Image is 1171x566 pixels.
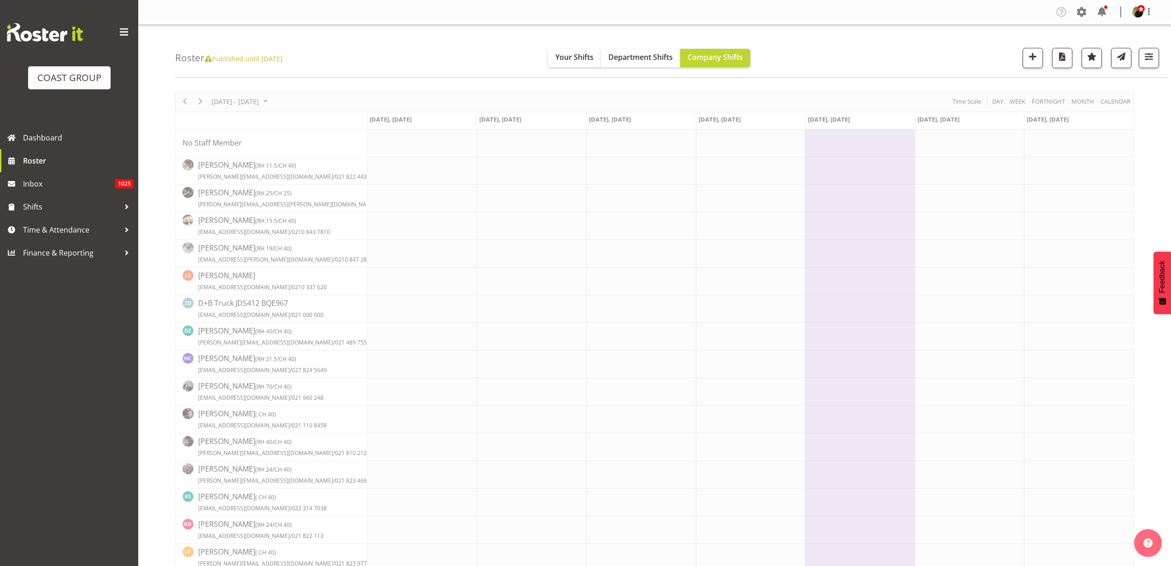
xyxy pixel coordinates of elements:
[601,49,680,67] button: Department Shifts
[1132,6,1143,18] img: micah-hetrick73ebaf9e9aacd948a3fc464753b70555.png
[23,154,134,168] span: Roster
[1052,48,1072,68] button: Download a PDF of the roster according to the set date range.
[688,52,743,62] span: Company Shifts
[1082,48,1102,68] button: Highlight an important date within the roster.
[23,223,120,237] span: Time & Attendance
[680,49,750,67] button: Company Shifts
[23,177,115,191] span: Inbox
[175,53,282,63] h4: Roster
[1139,48,1159,68] button: Filter Shifts
[1153,251,1171,314] button: Feedback - Show survey
[115,179,134,188] span: 1025
[23,200,120,214] span: Shifts
[1111,48,1131,68] button: Send a list of all shifts for the selected filtered period to all rostered employees.
[1023,48,1043,68] button: Add a new shift
[23,246,120,260] span: Finance & Reporting
[555,52,594,62] span: Your Shifts
[37,71,101,85] div: COAST GROUP
[1158,261,1166,293] span: Feedback
[7,23,83,41] img: Rosterit website logo
[205,54,282,63] span: Published until [DATE]
[23,131,134,145] span: Dashboard
[608,52,673,62] span: Department Shifts
[548,49,601,67] button: Your Shifts
[1143,538,1153,548] img: help-xxl-2.png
